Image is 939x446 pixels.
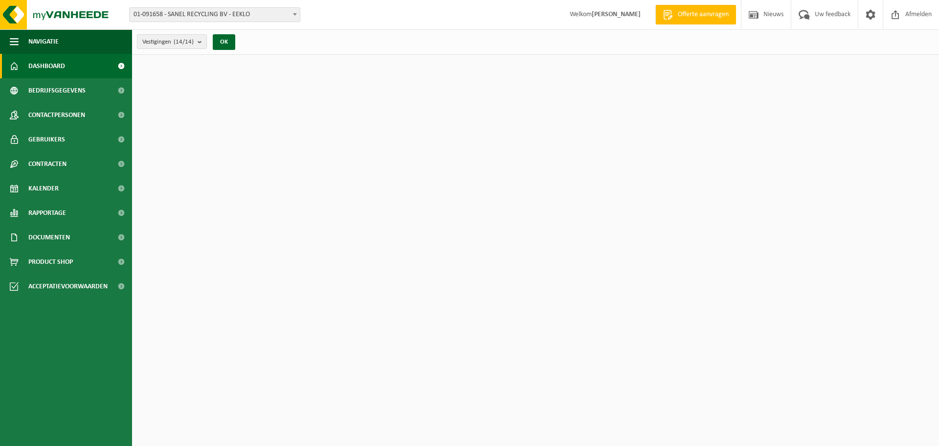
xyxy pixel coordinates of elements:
[28,54,65,78] span: Dashboard
[28,225,70,250] span: Documenten
[28,250,73,274] span: Product Shop
[174,39,194,45] count: (14/14)
[28,176,59,201] span: Kalender
[592,11,641,18] strong: [PERSON_NAME]
[129,7,300,22] span: 01-091658 - SANEL RECYCLING BV - EEKLO
[130,8,300,22] span: 01-091658 - SANEL RECYCLING BV - EEKLO
[28,152,67,176] span: Contracten
[28,127,65,152] span: Gebruikers
[142,35,194,49] span: Vestigingen
[28,201,66,225] span: Rapportage
[28,274,108,299] span: Acceptatievoorwaarden
[28,103,85,127] span: Contactpersonen
[655,5,736,24] a: Offerte aanvragen
[675,10,731,20] span: Offerte aanvragen
[137,34,207,49] button: Vestigingen(14/14)
[28,29,59,54] span: Navigatie
[28,78,86,103] span: Bedrijfsgegevens
[213,34,235,50] button: OK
